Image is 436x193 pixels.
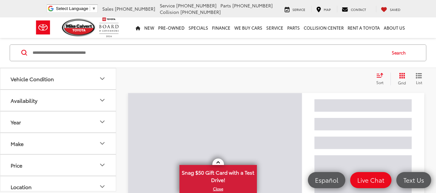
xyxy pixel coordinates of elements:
a: Español [308,172,345,188]
div: Availability [11,97,37,103]
button: Grid View [390,72,411,85]
a: Live Chat [350,172,391,188]
a: Collision Center [302,17,346,38]
a: New [142,17,156,38]
div: Vehicle Condition [11,76,54,82]
span: [PHONE_NUMBER] [180,9,221,15]
img: Mike Calvert Toyota [62,19,96,36]
button: PricePrice [0,155,117,176]
span: Parts [220,2,231,9]
span: Map [324,7,331,12]
a: Parts [285,17,302,38]
div: Make [11,140,24,147]
a: Service [280,6,310,12]
span: Service [292,7,305,12]
a: My Saved Vehicles [376,6,405,12]
img: Toyota [31,17,55,38]
span: Collision [160,9,179,15]
span: [PHONE_NUMBER] [115,5,155,12]
a: Pre-Owned [156,17,187,38]
button: Vehicle ConditionVehicle Condition [0,68,117,89]
button: Select sort value [373,72,390,85]
div: Price [98,161,106,169]
span: [PHONE_NUMBER] [232,2,273,9]
a: Text Us [396,172,431,188]
div: Vehicle Condition [98,75,106,83]
div: Year [11,119,21,125]
div: Availability [98,97,106,104]
span: [PHONE_NUMBER] [176,2,217,9]
span: Service [160,2,175,9]
a: About Us [382,17,407,38]
a: Rent a Toyota [346,17,382,38]
div: Location [11,184,32,190]
span: Saved [390,7,401,12]
span: Sales [102,5,114,12]
span: Sort [376,80,383,85]
span: Contact [351,7,366,12]
button: AvailabilityAvailability [0,90,117,111]
span: Select Language [56,6,88,11]
button: MakeMake [0,133,117,154]
a: Service [264,17,285,38]
input: Search by Make, Model, or Keyword [32,45,386,61]
button: List View [411,72,427,85]
a: Home [134,17,142,38]
a: Select Language​ [56,6,96,11]
span: Snag $50 Gift Card with a Test Drive! [180,166,256,185]
a: WE BUY CARS [232,17,264,38]
div: Location [98,183,106,191]
a: Finance [210,17,232,38]
span: Español [312,176,341,184]
span: Text Us [400,176,427,184]
span: List [416,80,422,85]
div: Price [11,162,22,168]
button: YearYear [0,111,117,132]
div: Year [98,118,106,126]
span: Grid [398,80,406,85]
button: Search [386,45,415,61]
span: ▼ [92,6,96,11]
a: Contact [337,6,371,12]
span: Live Chat [354,176,388,184]
a: Specials [187,17,210,38]
div: Make [98,140,106,148]
a: Map [311,6,336,12]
